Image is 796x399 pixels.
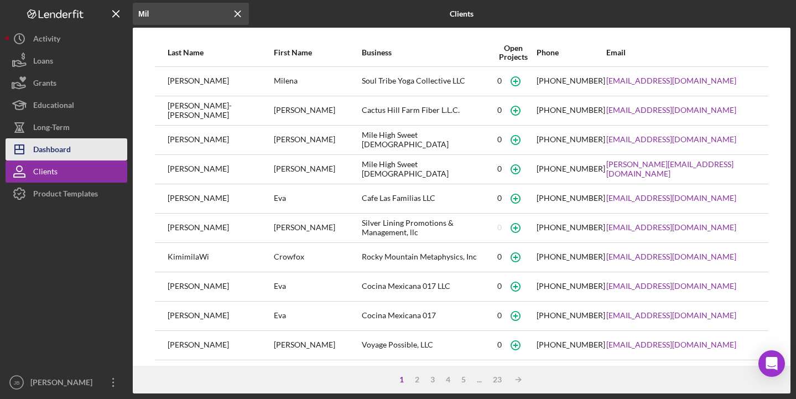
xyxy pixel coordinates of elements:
div: [PERSON_NAME] [168,156,273,183]
div: 0 [497,311,502,320]
div: Rocky Mountain Metaphysics, Inc [362,243,491,271]
div: Pitiful Smile Media [362,361,491,388]
div: Crowfox [274,243,361,271]
div: 1 [394,375,409,384]
input: Search [133,3,249,25]
div: [PHONE_NUMBER] [537,252,605,261]
div: [PERSON_NAME] [168,302,273,330]
div: Product Templates [33,183,98,208]
div: 0 [497,106,502,115]
div: Open Intercom Messenger [758,350,785,377]
div: 0 [497,194,502,203]
a: [EMAIL_ADDRESS][DOMAIN_NAME] [606,340,736,349]
div: 0 [497,282,502,291]
text: JB [13,380,19,386]
div: Cactus Hill Farm Fiber L.L.C. [362,97,491,125]
div: 0 [497,252,502,261]
div: [PHONE_NUMBER] [537,340,605,349]
div: [PERSON_NAME] [168,331,273,359]
div: Voyage Possible, LLC [362,331,491,359]
div: [PERSON_NAME] [274,97,361,125]
div: [PERSON_NAME] [168,214,273,242]
a: [EMAIL_ADDRESS][DOMAIN_NAME] [606,223,736,232]
a: [EMAIL_ADDRESS][DOMAIN_NAME] [606,311,736,320]
button: Educational [6,94,127,116]
div: Loans [33,50,53,75]
div: [PHONE_NUMBER] [537,223,605,232]
a: [EMAIL_ADDRESS][DOMAIN_NAME] [606,252,736,261]
button: Loans [6,50,127,72]
div: 2 [409,375,425,384]
div: 0 [497,164,502,173]
div: 3 [425,375,440,384]
div: Long-Term [33,116,70,141]
div: Open Projects [492,44,535,61]
div: Dashboard [33,138,71,163]
button: Clients [6,160,127,183]
div: 4 [440,375,456,384]
div: 0 [497,223,502,232]
div: [PHONE_NUMBER] [537,135,605,144]
div: Cafe Las Familias LLC [362,185,491,213]
b: Clients [450,9,474,18]
button: JB[PERSON_NAME] [6,371,127,393]
div: 5 [456,375,471,384]
div: [PHONE_NUMBER] [537,106,605,115]
div: [PERSON_NAME] [168,126,273,154]
div: Cocina Mexicana 017 [362,302,491,330]
div: Cocina Mexicana 017 LLC [362,273,491,300]
div: Phone [537,48,605,57]
a: [PERSON_NAME][EMAIL_ADDRESS][DOMAIN_NAME] [606,160,756,178]
div: [PERSON_NAME] [274,126,361,154]
div: Grants [33,72,56,97]
div: [PHONE_NUMBER] [537,76,605,85]
div: Eva [274,273,361,300]
div: KimimilaWi [168,243,273,271]
a: [EMAIL_ADDRESS][DOMAIN_NAME] [606,106,736,115]
div: [PHONE_NUMBER] [537,311,605,320]
div: Email [606,48,756,57]
button: Activity [6,28,127,50]
div: Mile High Sweet [DEMOGRAPHIC_DATA] [362,126,491,154]
div: Clients [33,160,58,185]
div: [PERSON_NAME] [168,185,273,213]
div: Educational [33,94,74,119]
a: [EMAIL_ADDRESS][DOMAIN_NAME] [606,76,736,85]
button: Grants [6,72,127,94]
div: Mile High Sweet [DEMOGRAPHIC_DATA] [362,156,491,183]
div: Silver Lining Promotions & Management, llc [362,214,491,242]
div: Business [362,48,491,57]
div: [PHONE_NUMBER] [537,164,605,173]
div: First Name [274,48,361,57]
button: Long-Term [6,116,127,138]
div: [PERSON_NAME] [274,156,361,183]
div: [PHONE_NUMBER] [537,282,605,291]
div: [PERSON_NAME] [274,331,361,359]
div: Last Name [168,48,273,57]
a: [EMAIL_ADDRESS][DOMAIN_NAME] [606,282,736,291]
div: Eva [274,185,361,213]
div: Eva [274,302,361,330]
button: Product Templates [6,183,127,205]
a: [EMAIL_ADDRESS][DOMAIN_NAME] [606,135,736,144]
div: [PERSON_NAME]-[PERSON_NAME] [168,97,273,125]
div: ... [471,375,487,384]
div: [PERSON_NAME] [168,361,273,388]
div: Milena [274,68,361,95]
div: [PERSON_NAME] [274,214,361,242]
div: Sherritta [274,361,361,388]
div: [PERSON_NAME] [168,273,273,300]
div: 23 [487,375,507,384]
button: Dashboard [6,138,127,160]
div: [PERSON_NAME] [168,68,273,95]
div: 0 [497,76,502,85]
div: 0 [497,340,502,349]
